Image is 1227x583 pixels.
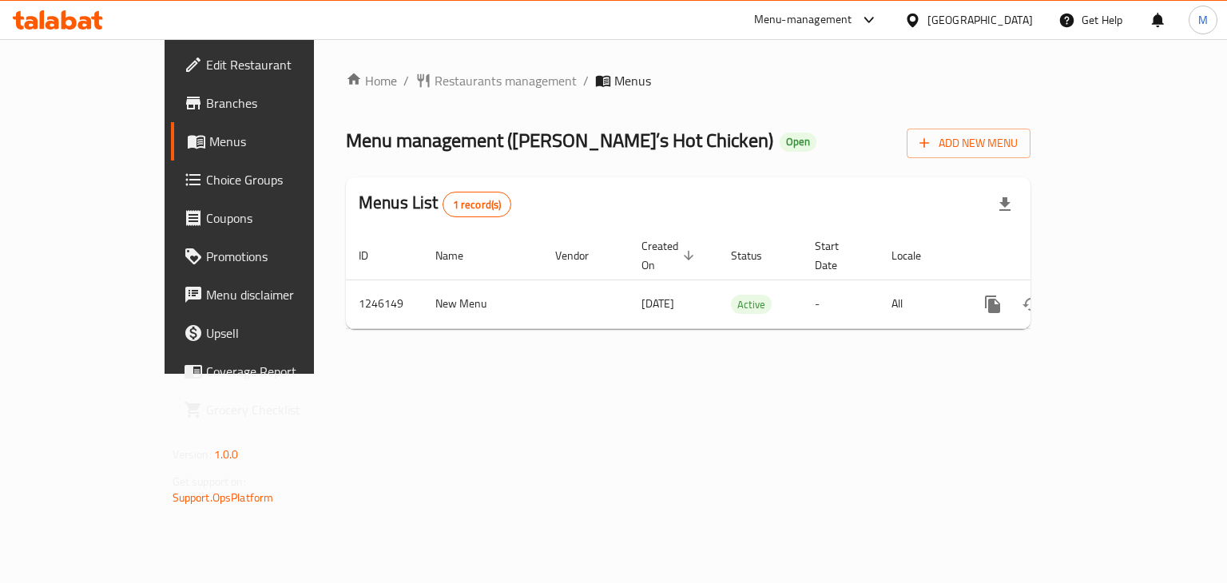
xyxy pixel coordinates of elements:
span: Grocery Checklist [206,400,357,419]
span: Open [780,135,816,149]
div: Active [731,295,772,314]
span: Status [731,246,783,265]
div: Export file [986,185,1024,224]
span: Menu disclaimer [206,285,357,304]
span: Menus [614,71,651,90]
span: [DATE] [641,293,674,314]
a: Edit Restaurant [171,46,370,84]
td: All [879,280,961,328]
span: Get support on: [173,471,246,492]
span: Restaurants management [435,71,577,90]
div: Menu-management [754,10,852,30]
a: Menu disclaimer [171,276,370,314]
td: New Menu [423,280,542,328]
td: - [802,280,879,328]
div: [GEOGRAPHIC_DATA] [927,11,1033,29]
span: Start Date [815,236,860,275]
table: enhanced table [346,232,1140,329]
a: Coverage Report [171,352,370,391]
a: Grocery Checklist [171,391,370,429]
button: Add New Menu [907,129,1030,158]
button: Change Status [1012,285,1050,323]
span: Created On [641,236,699,275]
span: Upsell [206,323,357,343]
a: Coupons [171,199,370,237]
h2: Menus List [359,191,511,217]
span: Menu management ( [PERSON_NAME]’s Hot Chicken ) [346,122,773,158]
span: Promotions [206,247,357,266]
li: / [403,71,409,90]
span: Version: [173,444,212,465]
button: more [974,285,1012,323]
a: Menus [171,122,370,161]
a: Restaurants management [415,71,577,90]
a: Upsell [171,314,370,352]
div: Open [780,133,816,152]
span: Choice Groups [206,170,357,189]
div: Total records count [443,192,512,217]
span: Edit Restaurant [206,55,357,74]
span: Branches [206,93,357,113]
a: Choice Groups [171,161,370,199]
span: Locale [891,246,942,265]
span: ID [359,246,389,265]
span: Menus [209,132,357,151]
a: Branches [171,84,370,122]
span: M [1198,11,1208,29]
span: Active [731,295,772,314]
li: / [583,71,589,90]
span: Name [435,246,484,265]
span: Coverage Report [206,362,357,381]
a: Support.OpsPlatform [173,487,274,508]
span: Vendor [555,246,610,265]
span: Add New Menu [919,133,1018,153]
a: Promotions [171,237,370,276]
span: Coupons [206,208,357,228]
a: Home [346,71,397,90]
th: Actions [961,232,1140,280]
td: 1246149 [346,280,423,328]
span: 1 record(s) [443,197,511,212]
nav: breadcrumb [346,71,1030,90]
span: 1.0.0 [214,444,239,465]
